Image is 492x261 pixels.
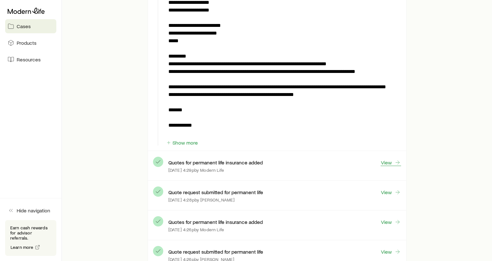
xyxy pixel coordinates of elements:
[168,219,263,225] p: Quotes for permanent life insurance added
[381,189,401,196] a: View
[17,23,31,29] span: Cases
[5,36,56,50] a: Products
[381,218,401,225] a: View
[17,56,41,63] span: Resources
[168,189,263,195] p: Quote request submitted for permanent life
[166,140,198,146] button: Show more
[168,197,235,202] p: [DATE] 4:28p by [PERSON_NAME]
[5,203,56,217] button: Hide navigation
[168,168,224,173] p: [DATE] 4:29p by Modern Life
[17,207,50,214] span: Hide navigation
[168,227,224,232] p: [DATE] 4:26p by Modern Life
[10,225,51,241] p: Earn cash rewards for advisor referrals.
[168,159,263,166] p: Quotes for permanent life insurance added
[5,220,56,256] div: Earn cash rewards for advisor referrals.Learn more
[5,52,56,67] a: Resources
[5,19,56,33] a: Cases
[381,248,401,255] a: View
[17,40,36,46] span: Products
[168,249,263,255] p: Quote request submitted for permanent life
[11,245,34,249] span: Learn more
[381,159,401,166] a: View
